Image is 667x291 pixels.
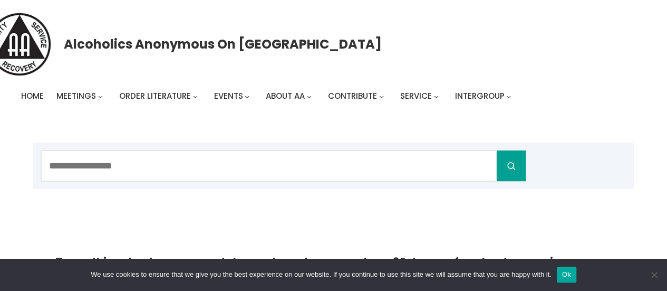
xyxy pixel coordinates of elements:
[214,89,243,104] a: Events
[557,267,576,283] button: Ok
[506,94,511,99] button: Intergroup submenu
[193,94,198,99] button: Order Literature submenu
[56,89,96,104] a: Meetings
[379,94,384,99] button: Contribute submenu
[400,89,432,104] a: Service
[91,269,551,280] span: We use cookies to ensure that we give you the best experience on our website. If you continue to ...
[64,33,382,55] a: Alcoholics Anonymous on [GEOGRAPHIC_DATA]
[21,89,515,104] nav: Intergroup
[455,90,505,101] span: Intergroup
[55,254,571,269] strong: To see this calendar on a smartphone, please turn your phone 90 degrees for a landscape view.
[614,120,634,140] button: 0 items in cart
[434,94,439,99] button: Service submenu
[119,90,191,101] span: Order Literature
[328,89,377,104] a: Contribute
[497,151,526,181] button: Search
[266,90,305,101] span: About AA
[328,90,377,101] span: Contribute
[21,89,44,104] a: Home
[266,89,305,104] a: About AA
[575,116,601,143] a: Login
[400,90,432,101] span: Service
[214,90,243,101] span: Events
[56,90,96,101] span: Meetings
[21,90,44,101] span: Home
[98,94,103,99] button: Meetings submenu
[307,94,312,99] button: About AA submenu
[649,269,659,280] span: No
[455,89,505,104] a: Intergroup
[245,94,249,99] button: Events submenu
